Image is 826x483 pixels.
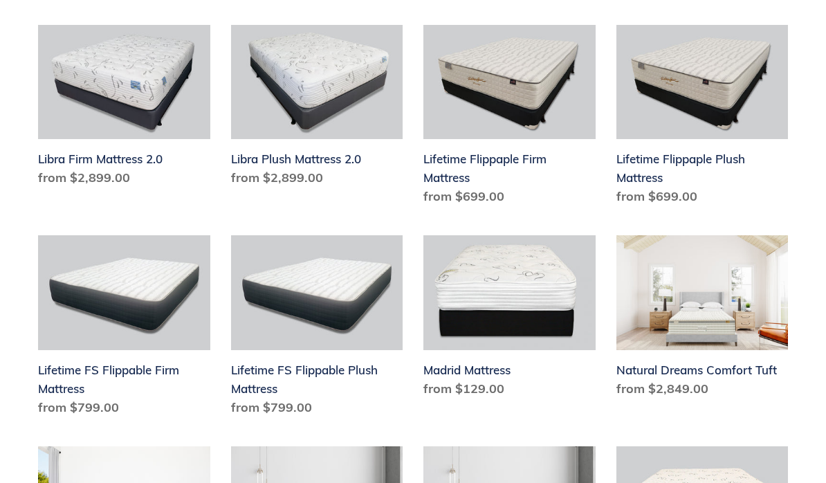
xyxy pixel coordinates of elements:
[616,235,789,403] a: Natural Dreams Comfort Tuft
[423,235,596,403] a: Madrid Mattress
[38,235,210,422] a: Lifetime FS Flippable Firm Mattress
[616,25,789,212] a: Lifetime Flippaple Plush Mattress
[231,235,403,422] a: Lifetime FS Flippable Plush Mattress
[38,25,210,193] a: Libra Firm Mattress 2.0
[231,25,403,193] a: Libra Plush Mattress 2.0
[423,25,596,212] a: Lifetime Flippaple Firm Mattress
